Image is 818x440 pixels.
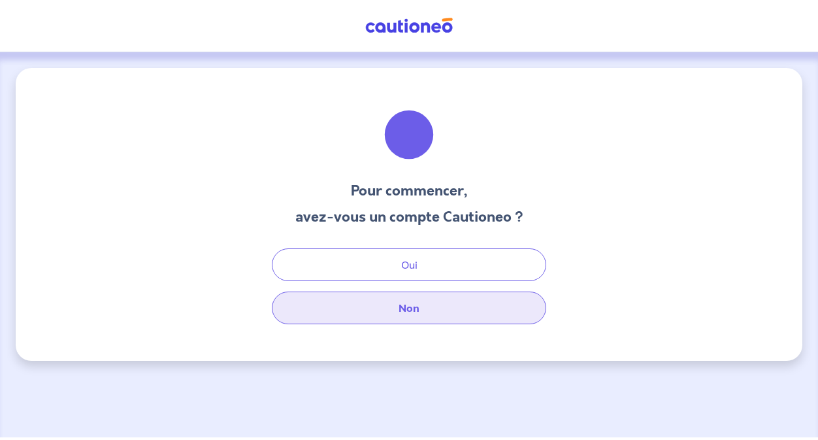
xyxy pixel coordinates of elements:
h3: avez-vous un compte Cautioneo ? [295,207,523,228]
img: illu_welcome.svg [374,99,444,170]
button: Non [272,292,546,324]
button: Oui [272,248,546,281]
h3: Pour commencer, [295,180,523,201]
img: Cautioneo [360,18,458,34]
